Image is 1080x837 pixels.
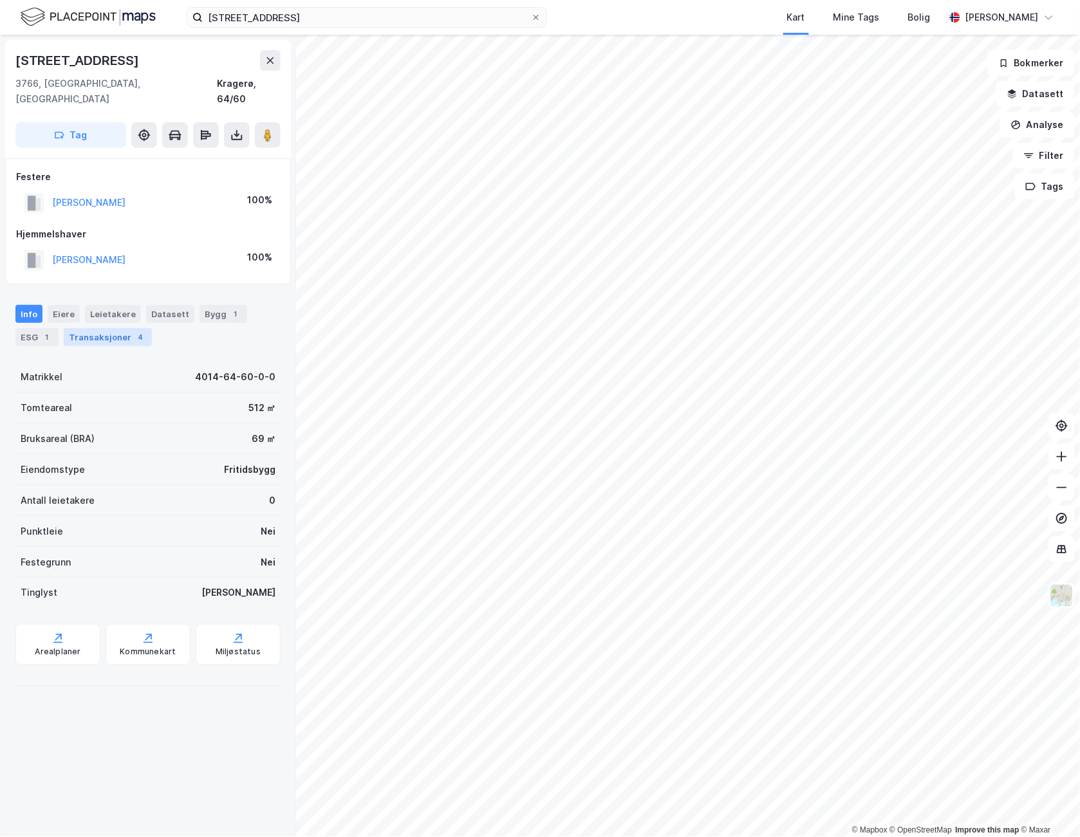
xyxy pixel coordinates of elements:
[247,192,272,208] div: 100%
[21,369,62,385] div: Matrikkel
[21,462,85,477] div: Eiendomstype
[120,647,176,658] div: Kommunekart
[200,305,247,323] div: Bygg
[269,493,275,508] div: 0
[21,6,156,28] img: logo.f888ab2527a4732fd821a326f86c7f29.svg
[996,81,1075,107] button: Datasett
[1000,112,1075,138] button: Analyse
[988,50,1075,76] button: Bokmerker
[224,462,275,477] div: Fritidsbygg
[852,826,888,835] a: Mapbox
[16,226,280,242] div: Hjemmelshaver
[965,10,1039,25] div: [PERSON_NAME]
[1050,584,1074,608] img: Z
[16,169,280,185] div: Festere
[21,493,95,508] div: Antall leietakere
[787,10,805,25] div: Kart
[201,585,275,601] div: [PERSON_NAME]
[15,305,42,323] div: Info
[908,10,931,25] div: Bolig
[203,8,531,27] input: Søk på adresse, matrikkel, gårdeiere, leietakere eller personer
[833,10,880,25] div: Mine Tags
[21,524,63,539] div: Punktleie
[146,305,194,323] div: Datasett
[247,250,272,265] div: 100%
[41,331,53,344] div: 1
[261,524,275,539] div: Nei
[35,647,80,658] div: Arealplaner
[15,328,59,346] div: ESG
[15,122,126,148] button: Tag
[85,305,141,323] div: Leietakere
[1015,174,1075,199] button: Tags
[956,826,1019,835] a: Improve this map
[217,76,281,107] div: Kragerø, 64/60
[229,308,242,320] div: 1
[21,431,95,446] div: Bruksareal (BRA)
[1016,775,1080,837] iframe: Chat Widget
[1016,775,1080,837] div: Kontrollprogram for chat
[21,400,72,416] div: Tomteareal
[1013,143,1075,169] button: Filter
[248,400,275,416] div: 512 ㎡
[15,76,217,107] div: 3766, [GEOGRAPHIC_DATA], [GEOGRAPHIC_DATA]
[890,826,953,835] a: OpenStreetMap
[21,585,57,601] div: Tinglyst
[64,328,152,346] div: Transaksjoner
[195,369,275,385] div: 4014-64-60-0-0
[48,305,80,323] div: Eiere
[261,555,275,570] div: Nei
[21,555,71,570] div: Festegrunn
[252,431,275,446] div: 69 ㎡
[216,647,261,658] div: Miljøstatus
[134,331,147,344] div: 4
[15,50,142,71] div: [STREET_ADDRESS]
